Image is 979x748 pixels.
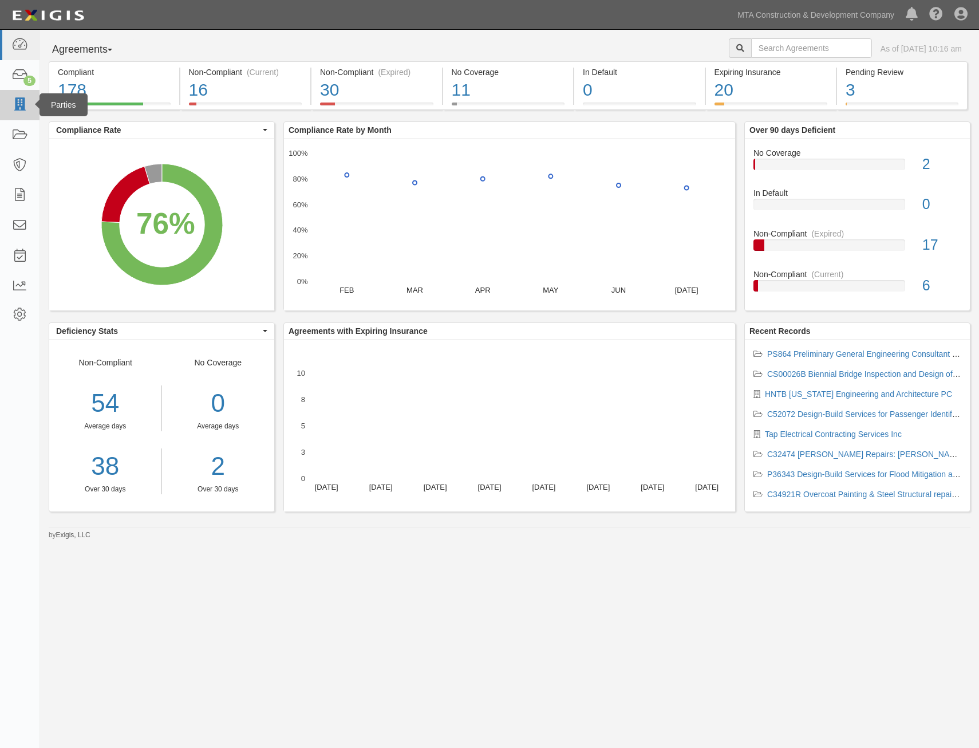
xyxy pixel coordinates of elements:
[40,93,88,116] div: Parties
[9,5,88,26] img: Logo
[49,485,161,494] div: Over 30 days
[293,175,307,183] text: 80%
[49,448,161,485] a: 38
[49,323,274,339] button: Deficiency Stats
[171,385,266,422] div: 0
[289,326,428,336] b: Agreements with Expiring Insurance
[49,530,90,540] small: by
[914,235,970,255] div: 17
[49,139,274,310] svg: A chart.
[714,78,828,103] div: 20
[49,357,162,494] div: Non-Compliant
[811,269,843,280] div: (Current)
[297,277,308,286] text: 0%
[475,286,491,294] text: APR
[136,203,195,245] div: 76%
[189,66,302,78] div: Non-Compliant (Current)
[311,103,442,112] a: Non-Compliant(Expired)30
[49,422,161,431] div: Average days
[56,124,260,136] span: Compliance Rate
[301,474,305,483] text: 0
[586,483,610,491] text: [DATE]
[293,226,307,234] text: 40%
[753,187,961,228] a: In Default0
[765,430,902,439] a: Tap Electrical Contracting Services Inc
[49,385,161,422] div: 54
[749,125,835,135] b: Over 90 days Deficient
[732,3,900,26] a: MTA Construction & Development Company
[706,103,836,112] a: Expiring Insurance20
[837,103,968,112] a: Pending Review3
[58,78,171,103] div: 178
[340,286,354,294] text: FEB
[914,194,970,215] div: 0
[751,38,872,58] input: Search Agreements
[369,483,393,491] text: [DATE]
[745,269,970,280] div: Non-Compliant
[49,122,274,138] button: Compliance Rate
[289,149,308,158] text: 100%
[675,286,698,294] text: [DATE]
[320,66,433,78] div: Non-Compliant (Expired)
[301,422,305,430] text: 5
[753,228,961,269] a: Non-Compliant(Expired)17
[611,286,626,294] text: JUN
[49,103,179,112] a: Compliant178
[289,125,392,135] b: Compliance Rate by Month
[162,357,275,494] div: No Coverage
[180,103,311,112] a: Non-Compliant(Current)16
[284,139,735,310] svg: A chart.
[745,147,970,159] div: No Coverage
[749,326,811,336] b: Recent Records
[583,66,696,78] div: In Default
[745,187,970,199] div: In Default
[532,483,555,491] text: [DATE]
[452,78,565,103] div: 11
[284,340,735,511] svg: A chart.
[301,448,305,456] text: 3
[478,483,502,491] text: [DATE]
[846,66,958,78] div: Pending Review
[49,38,135,61] button: Agreements
[58,66,171,78] div: Compliant
[443,103,574,112] a: No Coverage11
[171,422,266,431] div: Average days
[406,286,423,294] text: MAR
[583,78,696,103] div: 0
[424,483,447,491] text: [DATE]
[378,66,410,78] div: (Expired)
[320,78,433,103] div: 30
[574,103,705,112] a: In Default0
[753,269,961,301] a: Non-Compliant(Current)6
[811,228,844,239] div: (Expired)
[929,8,943,22] i: Help Center - Complianz
[641,483,664,491] text: [DATE]
[293,251,307,260] text: 20%
[56,325,260,337] span: Deficiency Stats
[171,448,266,485] a: 2
[753,147,961,188] a: No Coverage2
[543,286,559,294] text: MAY
[315,483,338,491] text: [DATE]
[452,66,565,78] div: No Coverage
[297,369,305,377] text: 10
[714,66,828,78] div: Expiring Insurance
[765,389,952,399] a: HNTB [US_STATE] Engineering and Architecture PC
[247,66,279,78] div: (Current)
[56,531,90,539] a: Exigis, LLC
[695,483,719,491] text: [DATE]
[846,78,958,103] div: 3
[881,43,962,54] div: As of [DATE] 10:16 am
[293,200,307,208] text: 60%
[189,78,302,103] div: 16
[745,228,970,239] div: Non-Compliant
[171,485,266,494] div: Over 30 days
[914,275,970,296] div: 6
[914,154,970,175] div: 2
[301,395,305,404] text: 8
